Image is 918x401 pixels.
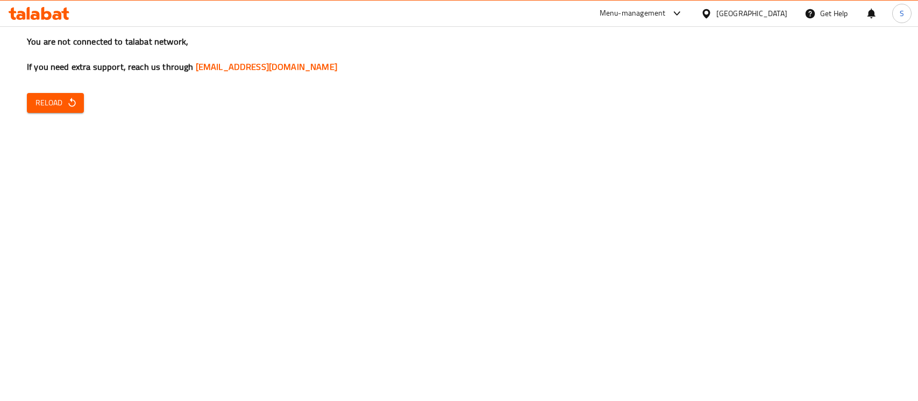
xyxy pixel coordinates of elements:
button: Reload [27,93,84,113]
a: [EMAIL_ADDRESS][DOMAIN_NAME] [196,59,337,75]
div: Menu-management [600,7,666,20]
div: [GEOGRAPHIC_DATA] [716,8,787,19]
span: S [900,8,904,19]
h3: You are not connected to talabat network, If you need extra support, reach us through [27,35,891,73]
span: Reload [35,96,75,110]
